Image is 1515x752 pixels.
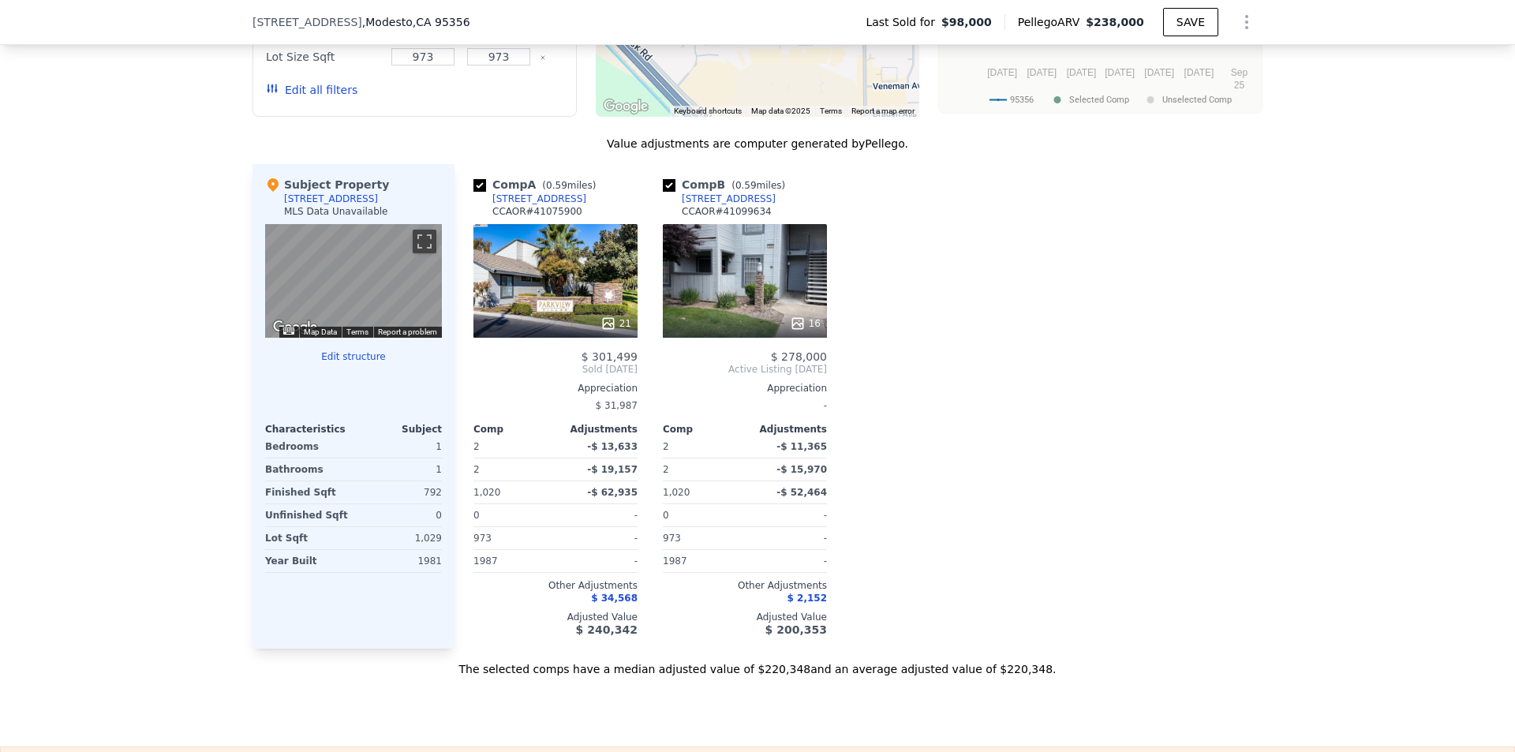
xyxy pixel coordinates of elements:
[600,96,652,117] a: Open this area in Google Maps (opens a new window)
[663,423,745,436] div: Comp
[600,316,631,331] div: 21
[357,550,442,572] div: 1981
[591,593,638,604] span: $ 34,568
[492,193,586,205] div: [STREET_ADDRESS]
[362,14,470,30] span: , Modesto
[265,504,350,526] div: Unfinished Sqft
[546,180,567,191] span: 0.59
[283,327,294,335] button: Keyboard shortcuts
[473,533,492,544] span: 973
[790,316,821,331] div: 16
[1018,14,1087,30] span: Pellego ARV
[473,382,638,395] div: Appreciation
[357,527,442,549] div: 1,029
[1184,67,1214,78] text: [DATE]
[1162,95,1232,105] text: Unselected Comp
[748,527,827,549] div: -
[473,458,552,481] div: 2
[265,350,442,363] button: Edit structure
[353,423,442,436] div: Subject
[725,180,791,191] span: ( miles)
[265,423,353,436] div: Characteristics
[265,458,350,481] div: Bathrooms
[663,458,742,481] div: 2
[555,423,638,436] div: Adjustments
[576,623,638,636] span: $ 240,342
[473,441,480,452] span: 2
[265,177,389,193] div: Subject Property
[473,579,638,592] div: Other Adjustments
[357,481,442,503] div: 792
[941,14,992,30] span: $98,000
[587,464,638,475] span: -$ 19,157
[663,441,669,452] span: 2
[265,550,350,572] div: Year Built
[1144,67,1174,78] text: [DATE]
[357,436,442,458] div: 1
[735,180,757,191] span: 0.59
[269,317,321,338] a: Open this area in Google Maps (opens a new window)
[1231,67,1248,78] text: Sep
[473,487,500,498] span: 1,020
[866,14,941,30] span: Last Sold for
[776,441,827,452] span: -$ 11,365
[413,16,470,28] span: , CA 95356
[540,54,546,61] button: Clear
[776,487,827,498] span: -$ 52,464
[559,527,638,549] div: -
[346,327,368,336] a: Terms (opens in new tab)
[252,14,362,30] span: [STREET_ADDRESS]
[265,527,350,549] div: Lot Sqft
[1069,95,1129,105] text: Selected Comp
[674,106,742,117] button: Keyboard shortcuts
[536,180,602,191] span: ( miles)
[1086,16,1144,28] span: $238,000
[265,481,350,503] div: Finished Sqft
[582,350,638,363] span: $ 301,499
[663,363,827,376] span: Active Listing [DATE]
[284,193,378,205] div: [STREET_ADDRESS]
[600,96,652,117] img: Google
[596,400,638,411] span: $ 31,987
[745,423,827,436] div: Adjustments
[682,205,772,218] div: CCAOR # 41099634
[559,504,638,526] div: -
[1105,67,1135,78] text: [DATE]
[284,205,388,218] div: MLS Data Unavailable
[269,317,321,338] img: Google
[663,487,690,498] span: 1,020
[1067,67,1097,78] text: [DATE]
[265,436,350,458] div: Bedrooms
[559,550,638,572] div: -
[473,510,480,521] span: 0
[1231,6,1262,38] button: Show Options
[663,177,791,193] div: Comp B
[473,423,555,436] div: Comp
[473,611,638,623] div: Adjusted Value
[265,224,442,338] div: Street View
[748,504,827,526] div: -
[587,487,638,498] span: -$ 62,935
[252,136,1262,152] div: Value adjustments are computer generated by Pellego .
[1027,67,1057,78] text: [DATE]
[357,504,442,526] div: 0
[787,593,827,604] span: $ 2,152
[473,550,552,572] div: 1987
[987,67,1017,78] text: [DATE]
[663,382,827,395] div: Appreciation
[663,550,742,572] div: 1987
[663,395,827,417] div: -
[265,224,442,338] div: Map
[682,193,776,205] div: [STREET_ADDRESS]
[252,649,1262,677] div: The selected comps have a median adjusted value of $220,348 and an average adjusted value of $220...
[587,441,638,452] span: -$ 13,633
[663,579,827,592] div: Other Adjustments
[776,464,827,475] span: -$ 15,970
[473,363,638,376] span: Sold [DATE]
[413,230,436,253] button: Toggle fullscreen view
[771,350,827,363] span: $ 278,000
[304,327,337,338] button: Map Data
[473,193,586,205] a: [STREET_ADDRESS]
[266,46,382,68] div: Lot Size Sqft
[663,193,776,205] a: [STREET_ADDRESS]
